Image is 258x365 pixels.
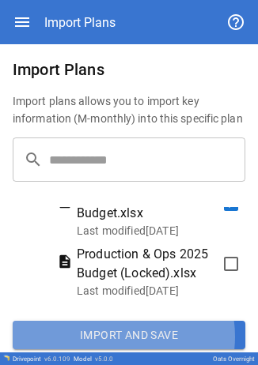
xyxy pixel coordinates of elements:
[77,245,214,283] span: Production & Ops 2025 Budget (Locked).xlsx
[213,356,255,363] div: Oats Overnight
[95,356,113,363] span: v 5.0.0
[3,355,9,361] img: Drivepoint
[13,93,245,128] h6: Import plans allows you to import key information (M-monthly) into this specific plan
[13,57,245,82] h6: Import Plans
[44,15,116,30] div: Import Plans
[74,356,113,363] div: Model
[38,305,239,324] div: Close Process
[24,150,43,169] span: search
[44,356,70,363] span: v 6.0.109
[77,223,239,239] p: Last modified [DATE]
[77,283,239,299] p: Last modified [DATE]
[13,356,70,363] div: Drivepoint
[13,321,245,349] button: Import and Save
